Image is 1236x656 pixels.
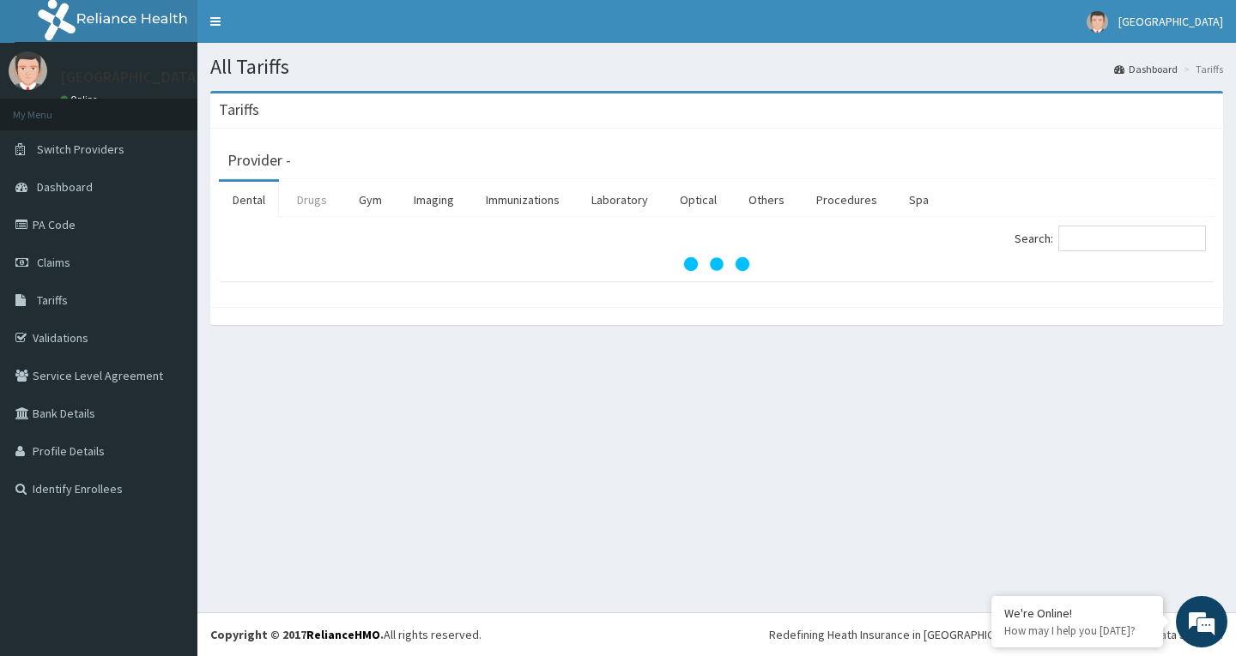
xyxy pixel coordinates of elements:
label: Search: [1015,226,1206,251]
div: Redefining Heath Insurance in [GEOGRAPHIC_DATA] using Telemedicine and Data Science! [769,626,1223,643]
a: Laboratory [578,182,662,218]
li: Tariffs [1179,62,1223,76]
span: [GEOGRAPHIC_DATA] [1118,14,1223,29]
a: Optical [666,182,730,218]
strong: Copyright © 2017 . [210,627,384,642]
a: RelianceHMO [306,627,380,642]
a: Immunizations [472,182,573,218]
h3: Provider - [227,153,291,168]
a: Procedures [803,182,891,218]
h3: Tariffs [219,102,259,117]
svg: audio-loading [682,230,751,298]
a: Others [735,182,798,218]
a: Drugs [283,182,341,218]
p: [GEOGRAPHIC_DATA] [60,69,202,85]
span: Tariffs [37,292,68,308]
a: Imaging [400,182,468,218]
h1: All Tariffs [210,56,1223,78]
a: Online [60,93,101,105]
a: Dental [219,182,279,218]
img: User Image [9,51,47,90]
input: Search: [1058,226,1206,251]
span: Claims [37,255,70,270]
a: Dashboard [1114,62,1178,76]
footer: All rights reserved. [197,612,1236,656]
span: Switch Providers [37,141,124,157]
a: Gym [345,182,396,218]
p: How may I help you today? [1004,623,1150,638]
a: Spa [895,182,942,218]
img: User Image [1087,11,1108,33]
div: We're Online! [1004,605,1150,621]
span: Dashboard [37,179,93,195]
